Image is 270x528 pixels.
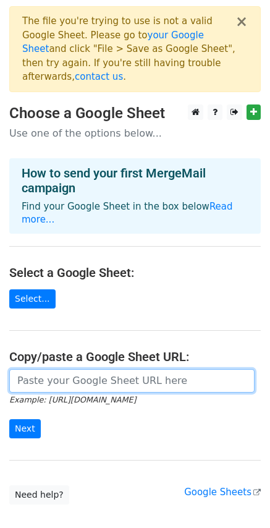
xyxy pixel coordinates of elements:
p: Find your Google Sheet in the box below [22,200,248,226]
iframe: Chat Widget [208,469,270,528]
div: The file you're trying to use is not a valid Google Sheet. Please go to and click "File > Save as... [22,14,235,84]
a: Read more... [22,201,233,225]
h3: Choose a Google Sheet [9,104,261,122]
p: Use one of the options below... [9,127,261,140]
input: Next [9,419,41,438]
a: Select... [9,289,56,309]
small: Example: [URL][DOMAIN_NAME] [9,395,136,404]
h4: Select a Google Sheet: [9,265,261,280]
a: Google Sheets [184,487,261,498]
a: contact us [75,71,123,82]
h4: How to send your first MergeMail campaign [22,166,248,195]
input: Paste your Google Sheet URL here [9,369,255,393]
a: Need help? [9,485,69,505]
button: × [235,14,248,29]
a: your Google Sheet [22,30,204,55]
h4: Copy/paste a Google Sheet URL: [9,349,261,364]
